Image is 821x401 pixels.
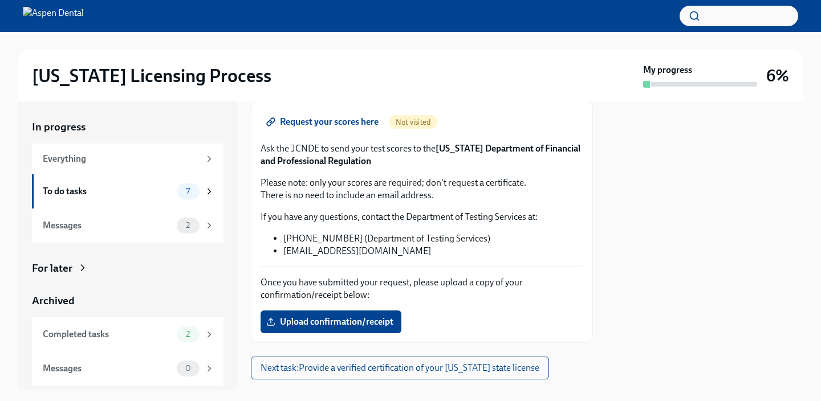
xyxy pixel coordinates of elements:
[261,177,583,202] p: Please note: only your scores are required; don't request a certificate. There is no need to incl...
[766,66,789,86] h3: 6%
[261,211,583,223] p: If you have any questions, contact the Department of Testing Services at:
[283,245,583,257] li: [EMAIL_ADDRESS][DOMAIN_NAME]
[32,261,72,276] div: For later
[179,221,197,230] span: 2
[43,185,172,198] div: To do tasks
[269,316,393,328] span: Upload confirmation/receipt
[251,357,549,379] button: Next task:Provide a verified certification of your [US_STATE] state license
[23,7,84,25] img: Aspen Dental
[261,142,583,167] p: Ask the JCNDE to send your test scores to the
[43,153,200,165] div: Everything
[178,364,198,373] span: 0
[32,351,223,386] a: Messages0
[389,118,437,126] span: Not visited
[32,174,223,208] a: To do tasks7
[261,310,401,333] label: Upload confirmation/receipt
[43,328,172,341] div: Completed tasks
[32,208,223,243] a: Messages2
[643,64,692,76] strong: My progress
[32,261,223,276] a: For later
[283,232,583,245] li: [PHONE_NUMBER] (Department of Testing Services)
[43,219,172,232] div: Messages
[32,144,223,174] a: Everything
[179,330,197,338] span: 2
[32,64,271,87] h2: [US_STATE] Licensing Process
[43,362,172,375] div: Messages
[261,276,583,301] p: Once you have submitted your request, please upload a copy of your confirmation/receipt below:
[32,120,223,134] a: In progress
[32,293,223,308] a: Archived
[261,362,539,374] span: Next task : Provide a verified certification of your [US_STATE] state license
[269,116,379,128] span: Request your scores here
[179,187,197,195] span: 7
[261,111,387,133] a: Request your scores here
[32,317,223,351] a: Completed tasks2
